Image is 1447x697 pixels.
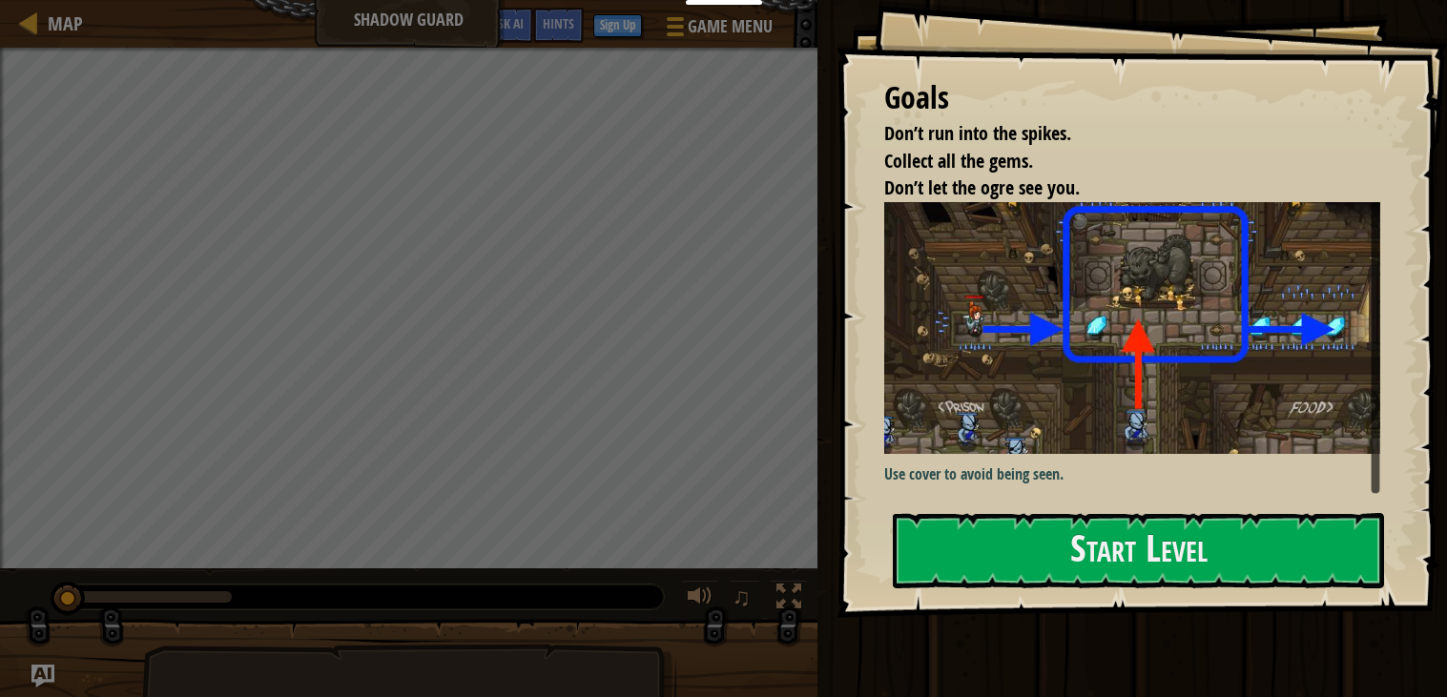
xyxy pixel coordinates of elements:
[38,10,83,36] a: Map
[770,580,808,619] button: Toggle fullscreen
[860,120,1375,148] li: Don’t run into the spikes.
[48,10,83,36] span: Map
[884,202,1380,454] img: Shadow guard
[31,665,54,687] button: Ask AI
[884,76,1380,120] div: Goals
[884,148,1033,174] span: Collect all the gems.
[893,513,1384,588] button: Start Level
[733,583,752,611] span: ♫
[860,174,1375,202] li: Don’t let the ogre see you.
[593,14,642,37] button: Sign Up
[860,148,1375,175] li: Collect all the gems.
[729,580,761,619] button: ♫
[884,120,1071,146] span: Don’t run into the spikes.
[688,14,773,39] span: Game Menu
[482,8,533,43] button: Ask AI
[651,8,784,52] button: Game Menu
[491,14,524,32] span: Ask AI
[884,174,1080,200] span: Don’t let the ogre see you.
[681,580,719,619] button: Adjust volume
[884,463,1380,485] p: Use cover to avoid being seen.
[543,14,574,32] span: Hints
